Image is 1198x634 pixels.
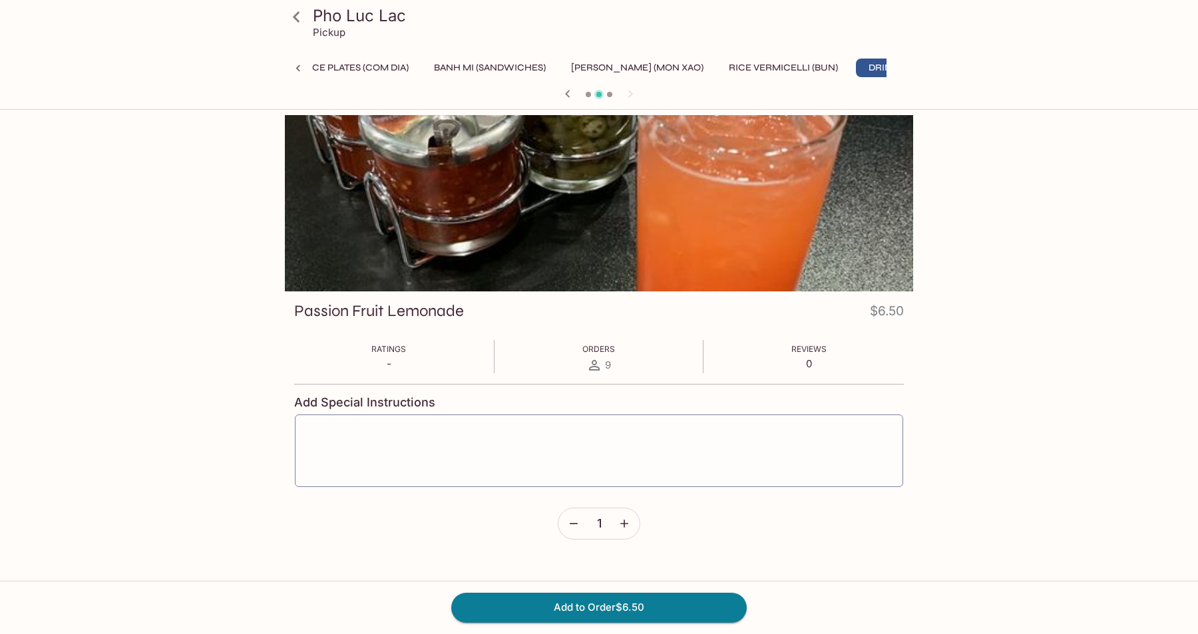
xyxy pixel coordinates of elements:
[294,395,904,410] h4: Add Special Instructions
[856,59,916,77] button: Drinks
[582,344,615,354] span: Orders
[285,115,913,291] div: Passion Fruit Lemonade
[313,5,908,26] h3: Pho Luc Lac
[371,357,406,370] p: -
[451,593,747,622] button: Add to Order$6.50
[791,344,827,354] span: Reviews
[564,59,711,77] button: [PERSON_NAME] (Mon Xao)
[313,26,345,39] p: Pickup
[597,516,602,531] span: 1
[791,357,827,370] p: 0
[870,301,904,327] h4: $6.50
[296,59,416,77] button: Rice Plates (Com Dia)
[294,301,464,321] h3: Passion Fruit Lemonade
[605,359,611,371] span: 9
[427,59,553,77] button: Banh Mi (Sandwiches)
[721,59,845,77] button: Rice Vermicelli (Bun)
[371,344,406,354] span: Ratings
